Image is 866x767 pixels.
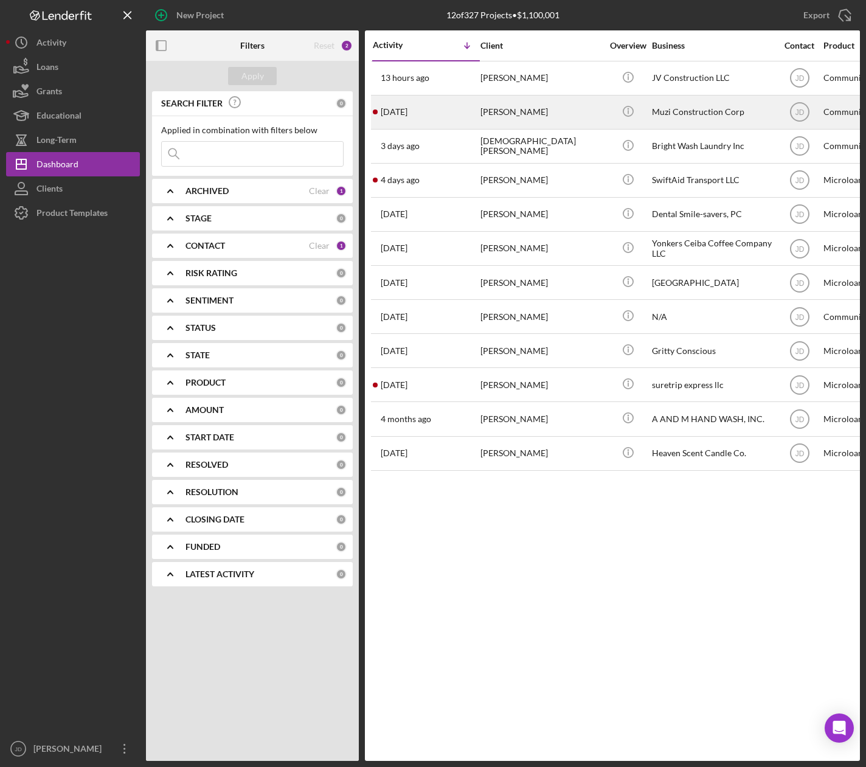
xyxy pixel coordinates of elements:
[381,107,407,117] time: 2025-08-28 13:27
[825,713,854,743] div: Open Intercom Messenger
[652,369,774,401] div: suretrip express llc
[480,335,602,367] div: [PERSON_NAME]
[36,128,77,155] div: Long-Term
[795,108,804,117] text: JD
[36,30,66,58] div: Activity
[6,55,140,79] button: Loans
[381,312,407,322] time: 2025-07-07 15:44
[336,404,347,415] div: 0
[36,79,62,106] div: Grants
[185,350,210,360] b: STATE
[652,164,774,196] div: SwiftAid Transport LLC
[6,30,140,55] button: Activity
[336,432,347,443] div: 0
[185,432,234,442] b: START DATE
[185,487,238,497] b: RESOLUTION
[480,62,602,94] div: [PERSON_NAME]
[480,403,602,435] div: [PERSON_NAME]
[176,3,224,27] div: New Project
[652,335,774,367] div: Gritty Conscious
[480,164,602,196] div: [PERSON_NAME]
[795,142,804,151] text: JD
[381,141,420,151] time: 2025-08-26 15:45
[36,103,81,131] div: Educational
[309,241,330,251] div: Clear
[795,74,804,83] text: JD
[381,278,407,288] time: 2025-07-08 17:19
[185,460,228,470] b: RESOLVED
[652,266,774,299] div: [GEOGRAPHIC_DATA]
[795,381,804,389] text: JD
[336,459,347,470] div: 0
[185,515,244,524] b: CLOSING DATE
[480,300,602,333] div: [PERSON_NAME]
[161,125,344,135] div: Applied in combination with filters below
[185,241,225,251] b: CONTACT
[6,103,140,128] button: Educational
[146,3,236,27] button: New Project
[36,55,58,82] div: Loans
[6,176,140,201] button: Clients
[336,487,347,498] div: 0
[161,99,223,108] b: SEARCH FILTER
[336,350,347,361] div: 0
[791,3,860,27] button: Export
[381,448,407,458] time: 2025-01-08 01:19
[6,737,140,761] button: JD[PERSON_NAME]
[185,296,234,305] b: SENTIMENT
[36,176,63,204] div: Clients
[6,128,140,152] button: Long-Term
[336,186,347,196] div: 1
[795,415,804,424] text: JD
[373,40,426,50] div: Activity
[336,569,347,580] div: 0
[381,73,429,83] time: 2025-08-29 03:01
[241,67,264,85] div: Apply
[6,79,140,103] button: Grants
[381,380,407,390] time: 2025-05-16 18:22
[314,41,334,50] div: Reset
[185,213,212,223] b: STAGE
[341,40,353,52] div: 2
[336,377,347,388] div: 0
[336,240,347,251] div: 1
[381,209,407,219] time: 2025-08-21 03:30
[185,405,224,415] b: AMOUNT
[795,313,804,321] text: JD
[803,3,830,27] div: Export
[480,96,602,128] div: [PERSON_NAME]
[652,300,774,333] div: N/A
[6,152,140,176] button: Dashboard
[6,201,140,225] button: Product Templates
[185,569,254,579] b: LATEST ACTIVITY
[777,41,822,50] div: Contact
[652,437,774,470] div: Heaven Scent Candle Co.
[795,347,804,355] text: JD
[381,243,407,253] time: 2025-08-17 22:46
[381,175,420,185] time: 2025-08-25 17:46
[480,232,602,265] div: [PERSON_NAME]
[30,737,109,764] div: [PERSON_NAME]
[652,62,774,94] div: JV Construction LLC
[228,67,277,85] button: Apply
[605,41,651,50] div: Overview
[185,268,237,278] b: RISK RATING
[336,268,347,279] div: 0
[652,41,774,50] div: Business
[795,279,804,287] text: JD
[185,542,220,552] b: FUNDED
[795,245,804,253] text: JD
[36,201,108,228] div: Product Templates
[336,541,347,552] div: 0
[480,437,602,470] div: [PERSON_NAME]
[480,198,602,231] div: [PERSON_NAME]
[652,403,774,435] div: A AND M HAND WASH, INC.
